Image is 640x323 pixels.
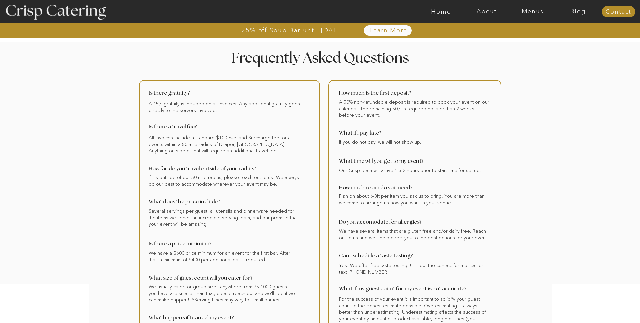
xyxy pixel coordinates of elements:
a: Contact [602,9,635,15]
a: Learn More [354,27,423,34]
a: Menus [510,8,555,15]
h2: Frequently Asked Questions [198,51,442,69]
a: 25% off Soup Bar until [DATE]! [217,27,371,34]
a: About [464,8,510,15]
a: Home [418,8,464,15]
a: Blog [555,8,601,15]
